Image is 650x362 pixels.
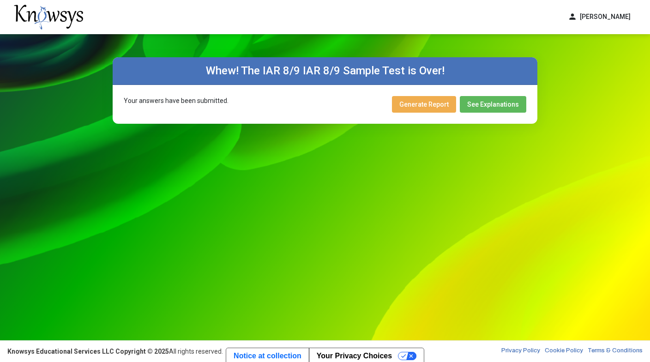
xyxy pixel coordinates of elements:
strong: Knowsys Educational Services LLC Copyright © 2025 [7,348,169,355]
span: See Explanations [467,101,519,108]
button: Generate Report [392,96,456,113]
a: Privacy Policy [501,347,540,356]
img: knowsys-logo.png [14,5,83,30]
span: Generate Report [399,101,449,108]
span: person [568,12,577,22]
a: Cookie Policy [545,347,583,356]
label: Whew! The IAR 8/9 IAR 8/9 Sample Test is Over! [206,64,445,77]
button: person[PERSON_NAME] [562,9,636,24]
a: Terms & Conditions [588,347,643,356]
div: All rights reserved. [7,347,223,356]
button: See Explanations [460,96,526,113]
p: Your answers have been submitted. [124,96,229,105]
